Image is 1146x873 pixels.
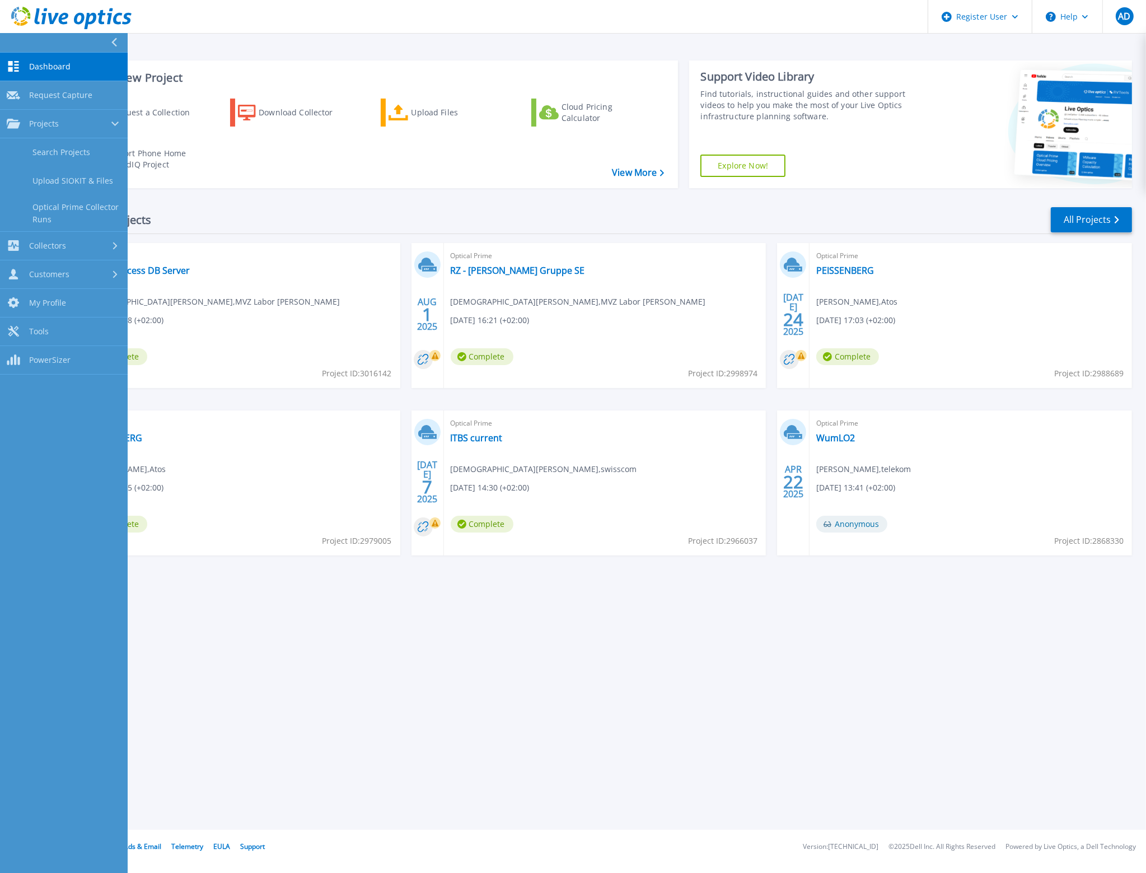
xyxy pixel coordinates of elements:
span: Request Capture [29,90,92,100]
a: ITBS current [451,432,503,443]
a: All Projects [1051,207,1132,232]
span: Project ID: 2998974 [688,367,757,380]
a: Ads & Email [124,842,161,851]
span: Complete [451,348,513,365]
div: [DATE] 2025 [417,461,438,502]
span: [DATE] 13:41 (+02:00) [816,482,895,494]
span: My Profile [29,298,66,308]
span: 1 [422,310,432,319]
span: [DATE] 17:03 (+02:00) [816,314,895,326]
span: Project ID: 3016142 [322,367,392,380]
span: [DATE] 16:21 (+02:00) [451,314,530,326]
span: [DATE] 14:30 (+02:00) [451,482,530,494]
span: Project ID: 2979005 [322,535,392,547]
span: Project ID: 2966037 [688,535,757,547]
a: Explore Now! [700,155,785,177]
span: Project ID: 2988689 [1054,367,1124,380]
li: Powered by Live Optics, a Dell Technology [1005,843,1136,851]
a: Support [240,842,265,851]
a: WumLO2 [816,432,855,443]
span: Optical Prime [816,417,1125,430]
div: Find tutorials, instructional guides and other support videos to help you make the most of your L... [700,88,927,122]
span: Optical Prime [85,250,394,262]
span: Optical Prime [85,417,394,430]
span: Optical Prime [451,417,760,430]
div: Support Video Library [700,69,927,84]
span: [PERSON_NAME] , telekom [816,463,911,475]
span: Tools [29,326,49,337]
span: Projects [29,119,59,129]
a: Upload Files [381,99,506,127]
a: RZ - [PERSON_NAME] Gruppe SE [451,265,585,276]
a: Request a Collection [79,99,204,127]
span: [DEMOGRAPHIC_DATA][PERSON_NAME] , swisscom [451,463,637,475]
span: Complete [816,348,879,365]
a: Telemetry [171,842,203,851]
div: Cloud Pricing Calculator [562,101,651,124]
span: Project ID: 2868330 [1054,535,1124,547]
span: Optical Prime [451,250,760,262]
div: Download Collector [259,101,348,124]
div: Upload Files [411,101,501,124]
a: RZ - Labaccess DB Server [85,265,190,276]
a: Cloud Pricing Calculator [531,99,656,127]
div: APR 2025 [783,461,804,502]
a: View More [612,167,664,178]
span: [PERSON_NAME] , Atos [816,296,897,308]
span: 22 [783,477,803,487]
div: [DATE] 2025 [783,294,804,335]
span: Customers [29,269,69,279]
div: Import Phone Home CloudIQ Project [110,148,197,170]
span: [DEMOGRAPHIC_DATA][PERSON_NAME] , MVZ Labor [PERSON_NAME] [451,296,706,308]
a: PEISSENBERG [816,265,874,276]
h3: Start a New Project [79,72,664,84]
span: PowerSizer [29,355,71,365]
span: 24 [783,315,803,324]
div: AUG 2025 [417,294,438,335]
li: Version: [TECHNICAL_ID] [803,843,878,851]
span: Dashboard [29,62,71,72]
a: Download Collector [230,99,355,127]
li: © 2025 Dell Inc. All Rights Reserved [888,843,995,851]
div: Request a Collection [111,101,201,124]
a: EULA [213,842,230,851]
span: [DEMOGRAPHIC_DATA][PERSON_NAME] , MVZ Labor [PERSON_NAME] [85,296,340,308]
span: AD [1118,12,1130,21]
span: Complete [451,516,513,533]
span: 7 [422,482,432,492]
span: Collectors [29,241,66,251]
span: Anonymous [816,516,887,533]
span: Optical Prime [816,250,1125,262]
